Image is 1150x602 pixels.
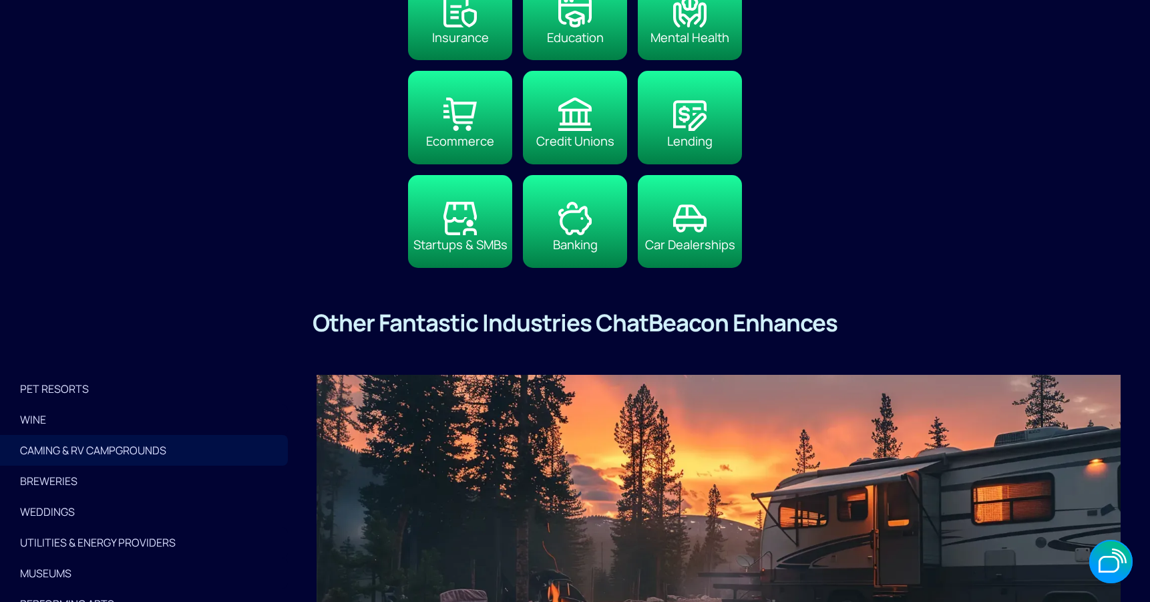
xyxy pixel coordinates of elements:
[20,380,268,398] div: PET RESORTS
[523,71,627,164] a: Credit Unions
[426,131,494,150] div: Ecommerce
[408,71,512,164] a: Ecommerce
[638,175,742,268] a: Car Dealerships
[20,502,268,521] div: WEDDINGS
[523,175,627,268] a: Banking
[413,235,508,255] div: Startups & SMBs
[553,235,598,255] div: Banking
[408,175,512,268] a: Startups & SMBs
[645,235,735,255] div: Car Dealerships
[638,71,742,164] a: Lending
[432,27,489,47] div: Insurance
[650,27,729,47] div: Mental Health
[20,472,268,490] div: BREWERIES
[20,410,268,429] div: WINE
[20,564,268,583] div: MUSEUMS
[20,441,268,460] div: CAMING & RV CAMPGROUNDS
[547,27,604,47] div: Education
[536,131,614,150] div: Credit Unions
[667,131,713,150] div: Lending
[20,533,268,552] div: Utilities & Energy Providers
